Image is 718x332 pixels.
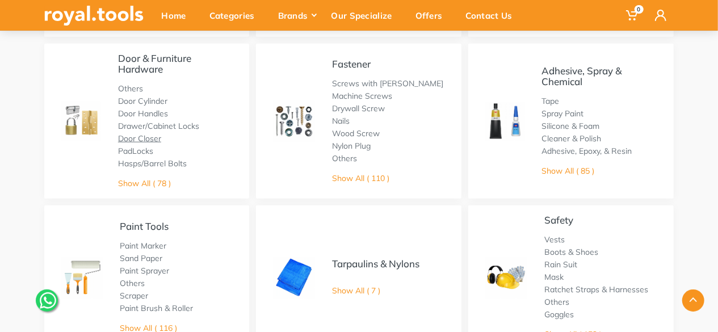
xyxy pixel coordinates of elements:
a: Silicone & Foam [542,121,600,131]
div: Our Specialize [324,3,408,27]
img: Royal - Door & Furniture Hardware [61,101,101,141]
img: Royal - Adhesive, Spray & Chemical [485,102,524,141]
img: royal.tools Logo [44,6,144,26]
div: Home [154,3,201,27]
a: Paint Marker [120,241,167,251]
a: Drawer/Cabinet Locks [118,121,199,131]
a: Nylon Plug [332,141,371,151]
a: Show All ( 85 ) [542,166,595,176]
a: Spray Paint [542,108,584,119]
a: Hasps/Barrel Bolts [118,158,187,169]
a: Paint Tools [120,220,169,232]
a: Safety [544,214,573,226]
a: Rain Suit [544,259,577,270]
a: PadLocks [118,146,153,156]
a: Show All ( 78 ) [118,178,171,188]
a: Paint Sprayer [120,266,170,276]
span: 0 [635,5,644,14]
a: Boots & Shoes [544,247,598,257]
img: Royal - Paint Tools [61,257,103,299]
a: Door Handles [118,108,168,119]
a: Cleaner & Polish [542,133,602,144]
a: Wood Screw [332,128,380,138]
a: Tape [542,96,560,106]
img: Royal - Safety [485,257,527,299]
a: Door Closer [118,133,161,144]
a: Machine Screws [332,91,392,101]
div: Offers [408,3,458,27]
a: Adhesive, Epoxy, & Resin [542,146,632,156]
a: Door & Furniture Hardware [118,52,191,75]
a: Fastener [332,58,371,70]
a: Nails [332,116,350,126]
a: Drywall Screw [332,103,385,114]
a: Screws with [PERSON_NAME] [332,78,443,89]
img: Royal - Tarpaulins & Nylons [273,257,315,299]
a: Others [332,153,357,163]
a: Mask [544,272,564,282]
a: Tarpaulins & Nylons [332,258,419,270]
a: Sand Paper [120,253,163,263]
div: Categories [201,3,270,27]
a: Ratchet Straps & Harnesses [544,284,648,295]
a: Goggles [544,309,574,320]
a: Others [120,278,145,288]
div: Brands [270,3,324,27]
a: Vests [544,234,565,245]
a: Door Cylinder [118,96,167,106]
a: Adhesive, Spray & Chemical [542,65,622,87]
a: Show All ( 110 ) [332,173,389,183]
div: Contact Us [458,3,528,27]
a: Others [118,83,143,94]
a: Show All ( 7 ) [332,285,380,296]
img: Royal - Fastener [273,100,315,142]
